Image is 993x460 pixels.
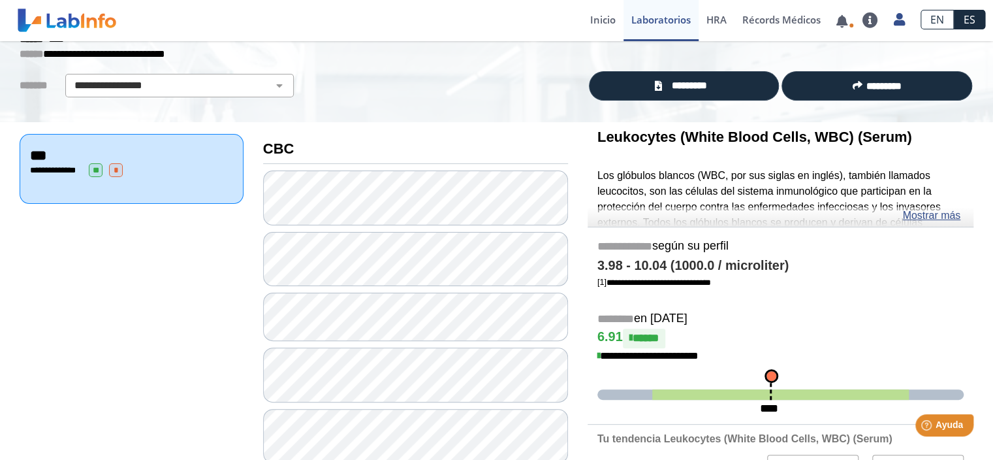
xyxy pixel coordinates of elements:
[597,433,892,444] b: Tu tendencia Leukocytes (White Blood Cells, WBC) (Serum)
[597,168,964,355] p: Los glóbulos blancos (WBC, por sus siglas en inglés), también llamados leucocitos, son las célula...
[954,10,985,29] a: ES
[597,329,964,348] h4: 6.91
[877,409,979,446] iframe: Help widget launcher
[921,10,954,29] a: EN
[706,13,727,26] span: HRA
[597,277,711,287] a: [1]
[263,140,294,157] b: CBC
[597,312,964,327] h5: en [DATE]
[597,239,964,254] h5: según su perfil
[902,208,960,223] a: Mostrar más
[597,129,912,145] b: Leukocytes (White Blood Cells, WBC) (Serum)
[597,258,964,274] h4: 3.98 - 10.04 (1000.0 / microliter)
